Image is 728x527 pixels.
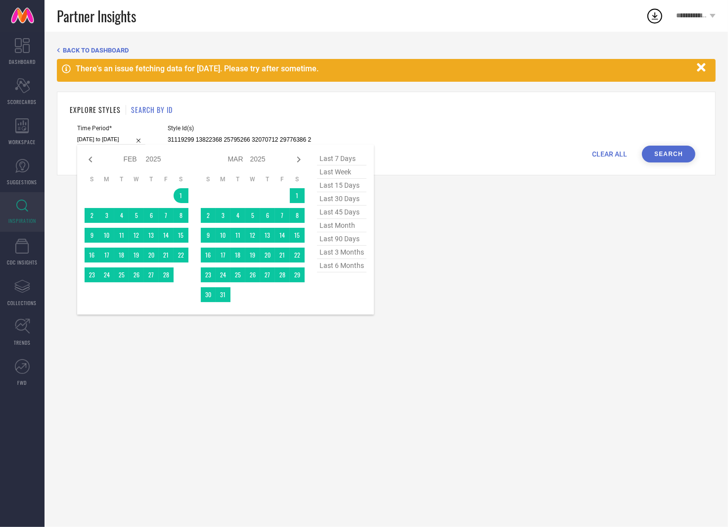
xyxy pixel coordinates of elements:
[85,175,99,183] th: Sunday
[216,228,230,243] td: Mon Mar 10 2025
[245,267,260,282] td: Wed Mar 26 2025
[230,175,245,183] th: Tuesday
[18,379,27,386] span: FWD
[290,248,305,263] td: Sat Mar 22 2025
[174,208,188,223] td: Sat Feb 08 2025
[14,339,31,346] span: TRENDS
[317,259,366,272] span: last 6 months
[144,228,159,243] td: Thu Feb 13 2025
[85,248,99,263] td: Sun Feb 16 2025
[201,267,216,282] td: Sun Mar 23 2025
[230,267,245,282] td: Tue Mar 25 2025
[174,188,188,203] td: Sat Feb 01 2025
[201,208,216,223] td: Sun Mar 02 2025
[7,178,38,186] span: SUGGESTIONS
[260,208,275,223] td: Thu Mar 06 2025
[159,228,174,243] td: Fri Feb 14 2025
[201,287,216,302] td: Sun Mar 30 2025
[290,188,305,203] td: Sat Mar 01 2025
[174,175,188,183] th: Saturday
[159,175,174,183] th: Friday
[159,248,174,263] td: Fri Feb 21 2025
[57,47,716,54] div: Back TO Dashboard
[57,6,136,26] span: Partner Insights
[245,228,260,243] td: Wed Mar 12 2025
[9,58,36,65] span: DASHBOARD
[317,165,366,179] span: last week
[201,175,216,183] th: Sunday
[8,217,36,224] span: INSPIRATION
[114,228,129,243] td: Tue Feb 11 2025
[216,208,230,223] td: Mon Mar 03 2025
[317,179,366,192] span: last 15 days
[8,299,37,307] span: COLLECTIONS
[129,228,144,243] td: Wed Feb 12 2025
[317,219,366,232] span: last month
[7,259,38,266] span: CDC INSIGHTS
[70,105,121,115] h1: EXPLORE STYLES
[275,267,290,282] td: Fri Mar 28 2025
[201,228,216,243] td: Sun Mar 09 2025
[317,152,366,165] span: last 7 days
[642,146,695,162] button: Search
[260,175,275,183] th: Thursday
[290,208,305,223] td: Sat Mar 08 2025
[290,267,305,282] td: Sat Mar 29 2025
[216,267,230,282] td: Mon Mar 24 2025
[216,287,230,302] td: Mon Mar 31 2025
[317,232,366,246] span: last 90 days
[114,248,129,263] td: Tue Feb 18 2025
[99,208,114,223] td: Mon Feb 03 2025
[129,175,144,183] th: Wednesday
[99,175,114,183] th: Monday
[245,175,260,183] th: Wednesday
[245,248,260,263] td: Wed Mar 19 2025
[174,248,188,263] td: Sat Feb 22 2025
[174,228,188,243] td: Sat Feb 15 2025
[129,208,144,223] td: Wed Feb 05 2025
[63,47,129,54] span: BACK TO DASHBOARD
[129,248,144,263] td: Wed Feb 19 2025
[85,208,99,223] td: Sun Feb 02 2025
[293,154,305,165] div: Next month
[76,64,692,73] div: There's an issue fetching data for [DATE]. Please try after sometime.
[646,7,664,25] div: Open download list
[290,175,305,183] th: Saturday
[592,150,627,158] span: CLEAR ALL
[144,248,159,263] td: Thu Feb 20 2025
[260,248,275,263] td: Thu Mar 20 2025
[216,175,230,183] th: Monday
[245,208,260,223] td: Wed Mar 05 2025
[77,134,145,145] input: Select time period
[159,267,174,282] td: Fri Feb 28 2025
[99,248,114,263] td: Mon Feb 17 2025
[317,246,366,259] span: last 3 months
[99,267,114,282] td: Mon Feb 24 2025
[317,192,366,206] span: last 30 days
[230,228,245,243] td: Tue Mar 11 2025
[290,228,305,243] td: Sat Mar 15 2025
[114,208,129,223] td: Tue Feb 04 2025
[275,175,290,183] th: Friday
[144,208,159,223] td: Thu Feb 06 2025
[317,206,366,219] span: last 45 days
[77,125,145,132] span: Time Period*
[275,228,290,243] td: Fri Mar 14 2025
[230,208,245,223] td: Tue Mar 04 2025
[131,105,173,115] h1: SEARCH BY ID
[114,267,129,282] td: Tue Feb 25 2025
[85,154,96,165] div: Previous month
[168,134,311,146] input: Enter comma separated style ids e.g. 12345, 67890
[8,98,37,105] span: SCORECARDS
[201,248,216,263] td: Sun Mar 16 2025
[85,228,99,243] td: Sun Feb 09 2025
[260,267,275,282] td: Thu Mar 27 2025
[159,208,174,223] td: Fri Feb 07 2025
[114,175,129,183] th: Tuesday
[9,138,36,146] span: WORKSPACE
[99,228,114,243] td: Mon Feb 10 2025
[275,208,290,223] td: Fri Mar 07 2025
[168,125,311,132] span: Style Id(s)
[216,248,230,263] td: Mon Mar 17 2025
[85,267,99,282] td: Sun Feb 23 2025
